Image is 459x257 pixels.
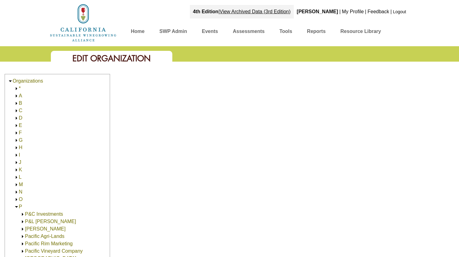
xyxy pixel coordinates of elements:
[20,234,25,239] img: Expand Pacific Agri-Lands
[14,205,19,209] img: Collapse P
[14,197,19,202] img: Expand O
[190,5,294,18] div: |
[14,168,19,172] img: Expand K
[390,5,392,18] div: |
[14,131,19,135] img: Expand F
[20,212,25,217] img: Expand P&C Investments
[14,145,19,150] img: Expand H
[14,94,19,98] img: Expand A
[340,27,381,38] a: Resource Library
[20,227,25,231] img: Expand Paccielo Vineyard
[19,197,23,202] a: O
[19,189,23,194] a: N
[13,78,43,84] a: Organizations
[14,175,19,180] img: Expand L
[14,116,19,120] img: Expand D
[25,211,63,217] a: P&C Investments
[25,248,83,254] a: Pacific Vineyard Company
[25,226,66,231] a: [PERSON_NAME]
[19,115,23,120] a: D
[364,5,367,18] div: |
[14,123,19,128] img: Expand E
[19,145,23,150] a: H
[279,27,292,38] a: Tools
[19,160,21,165] a: J
[14,160,19,165] img: Expand J
[20,242,25,246] img: Expand Pacific Rim Marketing
[342,9,364,14] a: My Profile
[19,152,20,157] a: I
[14,138,19,143] img: Expand G
[14,190,19,194] img: Expand N
[25,241,73,246] a: Pacific Rim Marketing
[19,137,23,143] a: G
[19,182,23,187] a: M
[131,27,145,38] a: Home
[49,20,117,25] a: Home
[19,167,22,172] a: K
[159,27,187,38] a: SWP Admin
[20,249,25,254] img: Expand Pacific Vineyard Company
[14,86,19,91] img: Expand *
[19,100,22,106] a: B
[14,101,19,106] img: Expand B
[25,234,64,239] a: Pacific Agri-Lands
[25,219,76,224] a: P&L [PERSON_NAME]
[202,27,218,38] a: Events
[307,27,326,38] a: Reports
[19,123,22,128] a: E
[19,130,22,135] a: F
[14,153,19,157] img: Expand I
[193,9,219,14] strong: 4th Edition
[297,9,338,14] b: [PERSON_NAME]
[233,27,264,38] a: Assessments
[367,9,389,14] a: Feedback
[72,53,151,64] span: Edit Organization
[339,5,341,18] div: |
[14,108,19,113] img: Expand C
[19,93,22,98] a: A
[49,3,117,43] img: logo_cswa2x.png
[19,108,23,113] a: C
[220,9,291,14] a: View Archived Data (3rd Edition)
[8,79,13,84] img: Collapse Organizations
[14,182,19,187] img: Expand M
[19,174,22,180] a: L
[393,9,406,14] a: Logout
[19,204,22,209] a: P
[20,219,25,224] img: Expand P&L Costamagna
